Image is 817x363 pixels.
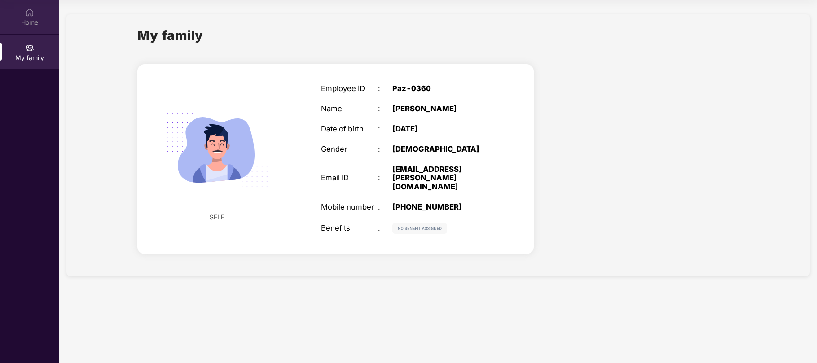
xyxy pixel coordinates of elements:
[392,125,492,134] div: [DATE]
[321,203,378,212] div: Mobile number
[25,44,34,52] img: svg+xml;base64,PHN2ZyB3aWR0aD0iMjAiIGhlaWdodD0iMjAiIHZpZXdCb3g9IjAgMCAyMCAyMCIgZmlsbD0ibm9uZSIgeG...
[321,125,378,134] div: Date of birth
[378,203,392,212] div: :
[392,105,492,114] div: [PERSON_NAME]
[378,145,392,154] div: :
[378,224,392,233] div: :
[210,212,224,222] span: SELF
[378,105,392,114] div: :
[154,87,280,213] img: svg+xml;base64,PHN2ZyB4bWxucz0iaHR0cDovL3d3dy53My5vcmcvMjAwMC9zdmciIHdpZHRoPSIyMjQiIGhlaWdodD0iMT...
[378,84,392,93] div: :
[321,84,378,93] div: Employee ID
[378,174,392,183] div: :
[392,223,447,234] img: svg+xml;base64,PHN2ZyB4bWxucz0iaHR0cDovL3d3dy53My5vcmcvMjAwMC9zdmciIHdpZHRoPSIxMjIiIGhlaWdodD0iMj...
[321,145,378,154] div: Gender
[392,84,492,93] div: Paz-0360
[392,165,492,192] div: [EMAIL_ADDRESS][PERSON_NAME][DOMAIN_NAME]
[378,125,392,134] div: :
[392,203,492,212] div: [PHONE_NUMBER]
[25,8,34,17] img: svg+xml;base64,PHN2ZyBpZD0iSG9tZSIgeG1sbnM9Imh0dHA6Ly93d3cudzMub3JnLzIwMDAvc3ZnIiB3aWR0aD0iMjAiIG...
[321,224,378,233] div: Benefits
[137,25,203,45] h1: My family
[321,105,378,114] div: Name
[321,174,378,183] div: Email ID
[392,145,492,154] div: [DEMOGRAPHIC_DATA]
